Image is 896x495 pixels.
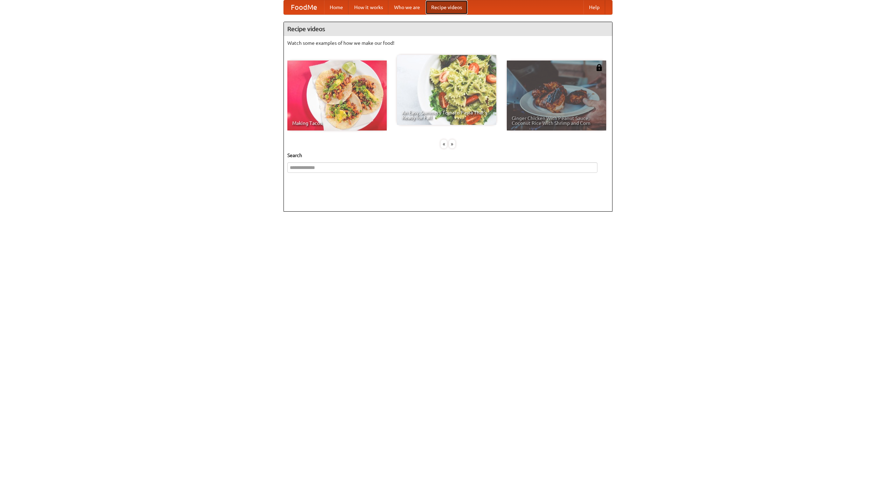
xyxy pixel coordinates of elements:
h5: Search [287,152,609,159]
div: « [441,140,447,148]
a: An Easy, Summery Tomato Pasta That's Ready for Fall [397,55,496,125]
div: » [449,140,455,148]
span: An Easy, Summery Tomato Pasta That's Ready for Fall [402,110,491,120]
h4: Recipe videos [284,22,612,36]
a: Home [324,0,349,14]
a: Making Tacos [287,61,387,130]
a: Who we are [388,0,426,14]
span: Making Tacos [292,121,382,126]
a: How it works [349,0,388,14]
a: Help [583,0,605,14]
a: Recipe videos [426,0,468,14]
p: Watch some examples of how we make our food! [287,40,609,47]
a: FoodMe [284,0,324,14]
img: 483408.png [596,64,603,71]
